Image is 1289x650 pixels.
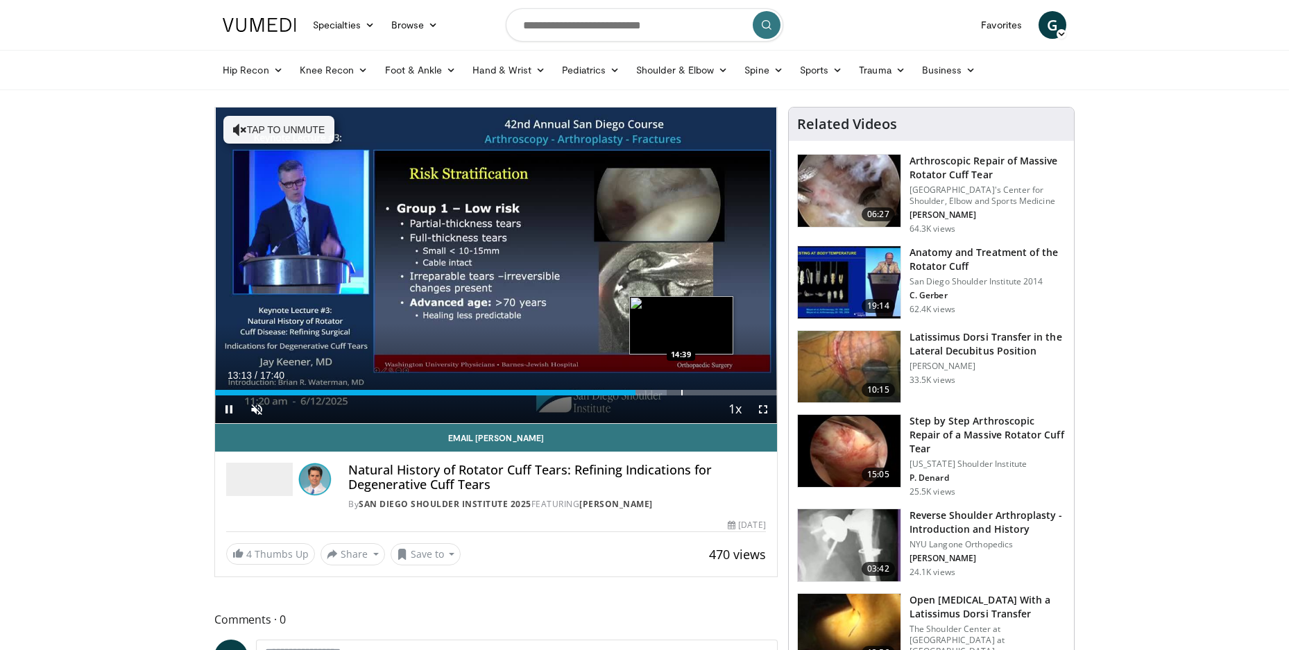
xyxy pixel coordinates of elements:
[910,472,1066,484] p: P. Denard
[243,395,271,423] button: Unmute
[246,547,252,561] span: 4
[383,11,447,39] a: Browse
[709,546,766,563] span: 470 views
[862,562,895,576] span: 03:42
[862,383,895,397] span: 10:15
[910,223,955,234] p: 64.3K views
[226,463,293,496] img: San Diego Shoulder Institute 2025
[797,330,1066,404] a: 10:15 Latissimus Dorsi Transfer in the Lateral Decubitus Position [PERSON_NAME] 33.5K views
[228,370,252,381] span: 13:13
[348,498,766,511] div: By FEATURING
[910,593,1066,621] h3: Open [MEDICAL_DATA] With a Latissimus Dorsi Transfer
[722,395,749,423] button: Playback Rate
[862,207,895,221] span: 06:27
[579,498,653,510] a: [PERSON_NAME]
[797,154,1066,234] a: 06:27 Arthroscopic Repair of Massive Rotator Cuff Tear [GEOGRAPHIC_DATA]'s Center for Shoulder, E...
[377,56,465,84] a: Foot & Ankle
[298,463,332,496] img: Avatar
[554,56,628,84] a: Pediatrics
[910,361,1066,372] p: [PERSON_NAME]
[226,543,315,565] a: 4 Thumbs Up
[260,370,284,381] span: 17:40
[862,468,895,481] span: 15:05
[910,459,1066,470] p: [US_STATE] Shoulder Institute
[798,155,900,227] img: 281021_0002_1.png.150x105_q85_crop-smart_upscale.jpg
[629,296,733,354] img: image.jpeg
[321,543,385,565] button: Share
[910,539,1066,550] p: NYU Langone Orthopedics
[798,246,900,318] img: 58008271-3059-4eea-87a5-8726eb53a503.150x105_q85_crop-smart_upscale.jpg
[910,154,1066,182] h3: Arthroscopic Repair of Massive Rotator Cuff Tear
[910,185,1066,207] p: [GEOGRAPHIC_DATA]'s Center for Shoulder, Elbow and Sports Medicine
[1039,11,1066,39] a: G
[215,424,777,452] a: Email [PERSON_NAME]
[910,209,1066,221] p: [PERSON_NAME]
[215,390,777,395] div: Progress Bar
[728,519,765,531] div: [DATE]
[973,11,1030,39] a: Favorites
[291,56,377,84] a: Knee Recon
[798,415,900,487] img: 7cd5bdb9-3b5e-40f2-a8f4-702d57719c06.150x105_q85_crop-smart_upscale.jpg
[910,290,1066,301] p: C. Gerber
[223,18,296,32] img: VuMedi Logo
[348,463,766,493] h4: Natural History of Rotator Cuff Tears: Refining Indications for Degenerative Cuff Tears
[215,395,243,423] button: Pause
[792,56,851,84] a: Sports
[910,375,955,386] p: 33.5K views
[214,56,291,84] a: Hip Recon
[359,498,531,510] a: San Diego Shoulder Institute 2025
[391,543,461,565] button: Save to
[798,331,900,403] img: 38501_0000_3.png.150x105_q85_crop-smart_upscale.jpg
[797,116,897,132] h4: Related Videos
[862,299,895,313] span: 19:14
[910,486,955,497] p: 25.5K views
[214,610,778,628] span: Comments 0
[506,8,783,42] input: Search topics, interventions
[910,567,955,578] p: 24.1K views
[628,56,736,84] a: Shoulder & Elbow
[910,553,1066,564] p: [PERSON_NAME]
[255,370,257,381] span: /
[910,304,955,315] p: 62.4K views
[910,414,1066,456] h3: Step by Step Arthroscopic Repair of a Massive Rotator Cuff Tear
[797,508,1066,582] a: 03:42 Reverse Shoulder Arthroplasty - Introduction and History NYU Langone Orthopedics [PERSON_NA...
[749,395,777,423] button: Fullscreen
[464,56,554,84] a: Hand & Wrist
[910,330,1066,358] h3: Latissimus Dorsi Transfer in the Lateral Decubitus Position
[736,56,791,84] a: Spine
[910,276,1066,287] p: San Diego Shoulder Institute 2014
[910,508,1066,536] h3: Reverse Shoulder Arthroplasty - Introduction and History
[797,246,1066,319] a: 19:14 Anatomy and Treatment of the Rotator Cuff San Diego Shoulder Institute 2014 C. Gerber 62.4K...
[305,11,383,39] a: Specialties
[910,246,1066,273] h3: Anatomy and Treatment of the Rotator Cuff
[215,108,777,424] video-js: Video Player
[851,56,914,84] a: Trauma
[914,56,984,84] a: Business
[798,509,900,581] img: zucker_4.png.150x105_q85_crop-smart_upscale.jpg
[223,116,334,144] button: Tap to unmute
[797,414,1066,497] a: 15:05 Step by Step Arthroscopic Repair of a Massive Rotator Cuff Tear [US_STATE] Shoulder Institu...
